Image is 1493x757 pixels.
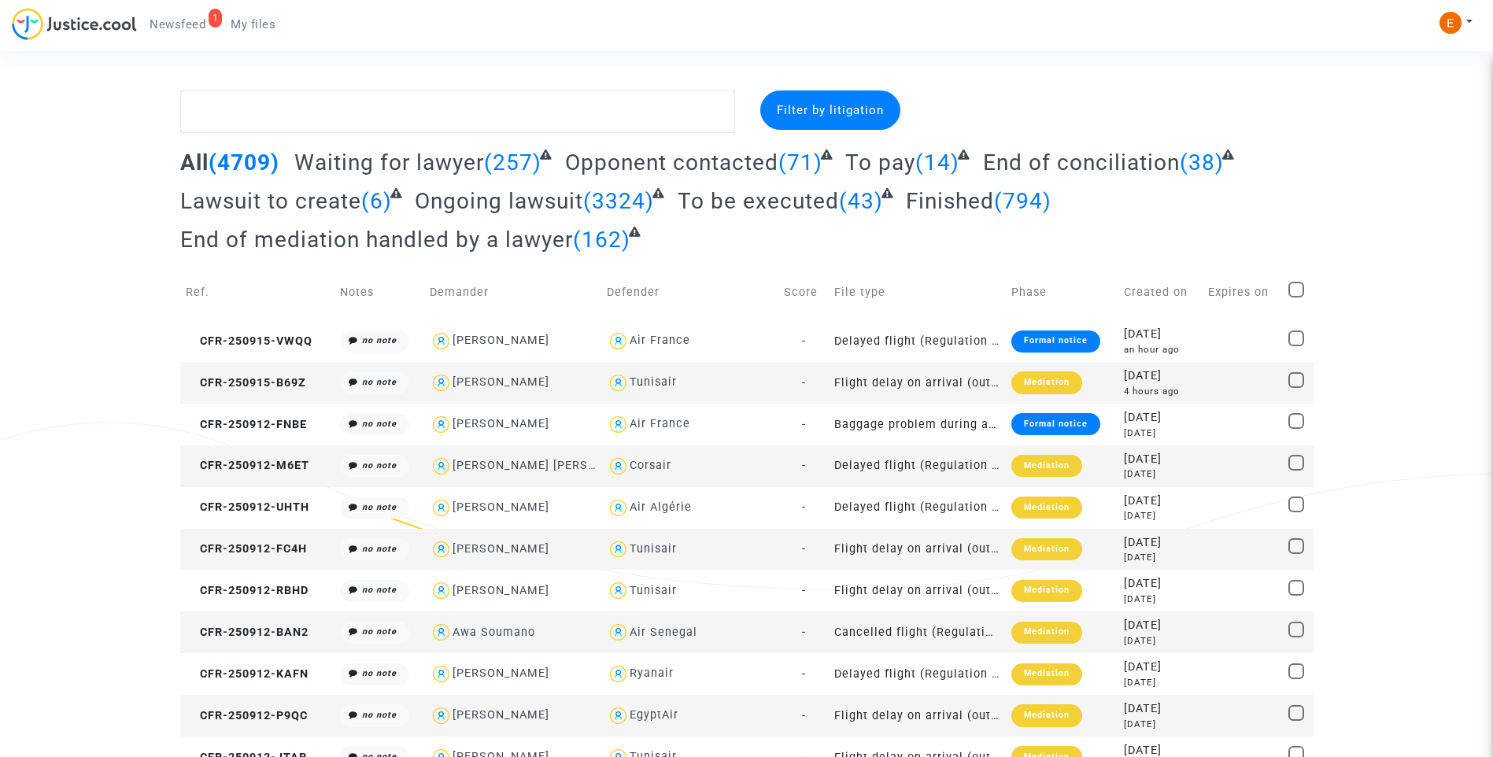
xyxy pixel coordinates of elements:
img: icon-user.svg [430,371,453,394]
div: Mediation [1011,622,1082,644]
img: icon-user.svg [607,663,630,685]
span: (71) [778,150,822,175]
div: Air Algérie [630,500,692,514]
div: 1 [209,9,223,28]
img: jc-logo.svg [12,8,137,40]
i: no note [362,544,397,554]
span: Waiting for lawyer [294,150,484,175]
span: Finished [906,188,994,214]
span: (6) [361,188,392,214]
div: [PERSON_NAME] [453,708,549,722]
span: CFR-250912-FC4H [186,542,307,556]
span: - [802,709,806,722]
td: Delayed flight (Regulation EC 261/2004) [829,320,1006,362]
span: Newsfeed [150,17,205,31]
span: Lawsuit to create [180,188,361,214]
i: no note [362,585,397,595]
div: Mediation [1011,538,1082,560]
div: Tunisair [630,584,677,597]
span: CFR-250912-KAFN [186,667,309,681]
span: - [802,626,806,639]
td: Notes [334,264,424,320]
img: icon-user.svg [607,621,630,644]
div: [DATE] [1124,718,1197,731]
td: Flight delay on arrival (outside of EU - Montreal Convention) [829,570,1006,611]
td: Created on [1118,264,1203,320]
td: Flight delay on arrival (outside of EU - Montreal Convention) [829,529,1006,571]
div: [PERSON_NAME] [453,334,549,347]
span: (257) [484,150,541,175]
img: icon-user.svg [607,538,630,561]
a: My files [218,13,288,36]
img: icon-user.svg [607,704,630,727]
span: CFR-250915-VWQQ [186,334,312,348]
img: icon-user.svg [607,371,630,394]
span: End of mediation handled by a lawyer [180,227,573,253]
img: icon-user.svg [430,538,453,561]
span: (43) [839,188,883,214]
div: [DATE] [1124,551,1197,564]
div: [DATE] [1124,326,1197,343]
div: 4 hours ago [1124,385,1197,398]
img: icon-user.svg [430,497,453,519]
div: Mediation [1011,497,1082,519]
span: - [802,500,806,514]
div: Tunisair [630,542,677,556]
img: ACg8ocIeiFvHKe4dA5oeRFd_CiCnuxWUEc1A2wYhRJE3TTWt=s96-c [1439,12,1462,34]
span: CFR-250912-UHTH [186,500,309,514]
div: [DATE] [1124,676,1197,689]
i: no note [362,710,397,720]
i: no note [362,668,397,678]
div: Ryanair [630,667,674,680]
span: My files [231,17,275,31]
span: End of conciliation [983,150,1180,175]
td: Flight delay on arrival (outside of EU - Montreal Convention) [829,362,1006,404]
i: no note [362,502,397,512]
span: - [802,667,806,681]
div: [DATE] [1124,493,1197,510]
a: 1Newsfeed [137,13,218,36]
div: [DATE] [1124,700,1197,718]
td: Expires on [1203,264,1283,320]
div: [DATE] [1124,467,1197,481]
img: icon-user.svg [430,413,453,436]
div: Air France [630,417,690,430]
td: Phase [1006,264,1118,320]
span: Filter by litigation [777,103,884,117]
div: [DATE] [1124,593,1197,606]
div: Air Senegal [630,626,697,639]
td: Defender [601,264,778,320]
span: - [802,584,806,597]
div: [DATE] [1124,534,1197,552]
td: Delayed flight (Regulation EC 261/2004) [829,487,1006,529]
i: no note [362,626,397,637]
i: no note [362,335,397,345]
div: [PERSON_NAME] [453,417,549,430]
div: Formal notice [1011,413,1100,435]
div: [DATE] [1124,509,1197,523]
div: Mediation [1011,371,1082,393]
div: [PERSON_NAME] [453,375,549,389]
span: CFR-250912-FNBE [186,418,307,431]
span: (38) [1180,150,1224,175]
div: [DATE] [1124,427,1197,440]
td: Cancelled flight (Regulation EC 261/2004) [829,611,1006,653]
div: Mediation [1011,580,1082,602]
i: no note [362,460,397,471]
img: icon-user.svg [607,497,630,519]
div: Corsair [630,459,671,472]
span: Ongoing lawsuit [415,188,583,214]
div: [DATE] [1124,617,1197,634]
span: (3324) [583,188,654,214]
span: - [802,334,806,348]
div: an hour ago [1124,343,1197,356]
span: (4709) [209,150,279,175]
div: [PERSON_NAME] [453,500,549,514]
div: [DATE] [1124,659,1197,676]
img: icon-user.svg [607,330,630,353]
span: CFR-250912-M6ET [186,459,309,472]
img: icon-user.svg [430,579,453,602]
img: icon-user.svg [430,621,453,644]
i: no note [362,419,397,429]
span: To be executed [678,188,839,214]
